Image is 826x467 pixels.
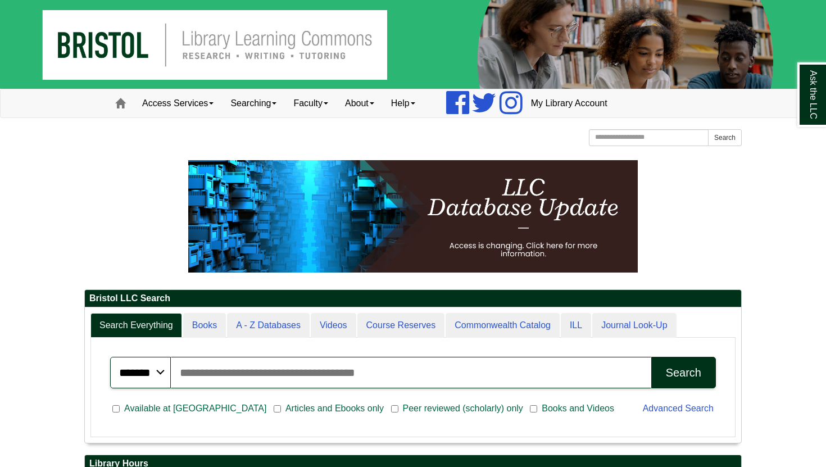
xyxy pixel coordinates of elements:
a: Journal Look-Up [592,313,676,338]
input: Peer reviewed (scholarly) only [391,404,398,414]
a: Search Everything [90,313,182,338]
h2: Bristol LLC Search [85,290,741,307]
a: Course Reserves [357,313,445,338]
button: Search [708,129,742,146]
span: Peer reviewed (scholarly) only [398,402,528,415]
a: My Library Account [523,89,616,117]
a: ILL [561,313,591,338]
a: Books [183,313,226,338]
a: A - Z Databases [227,313,310,338]
input: Available at [GEOGRAPHIC_DATA] [112,404,120,414]
input: Articles and Ebooks only [274,404,281,414]
span: Articles and Ebooks only [281,402,388,415]
button: Search [651,357,716,388]
a: Faculty [285,89,337,117]
span: Books and Videos [537,402,619,415]
img: HTML tutorial [188,160,638,273]
div: Search [666,366,701,379]
a: About [337,89,383,117]
a: Commonwealth Catalog [446,313,560,338]
a: Searching [222,89,285,117]
a: Access Services [134,89,222,117]
span: Available at [GEOGRAPHIC_DATA] [120,402,271,415]
input: Books and Videos [530,404,537,414]
a: Videos [311,313,356,338]
a: Help [383,89,424,117]
a: Advanced Search [643,403,714,413]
